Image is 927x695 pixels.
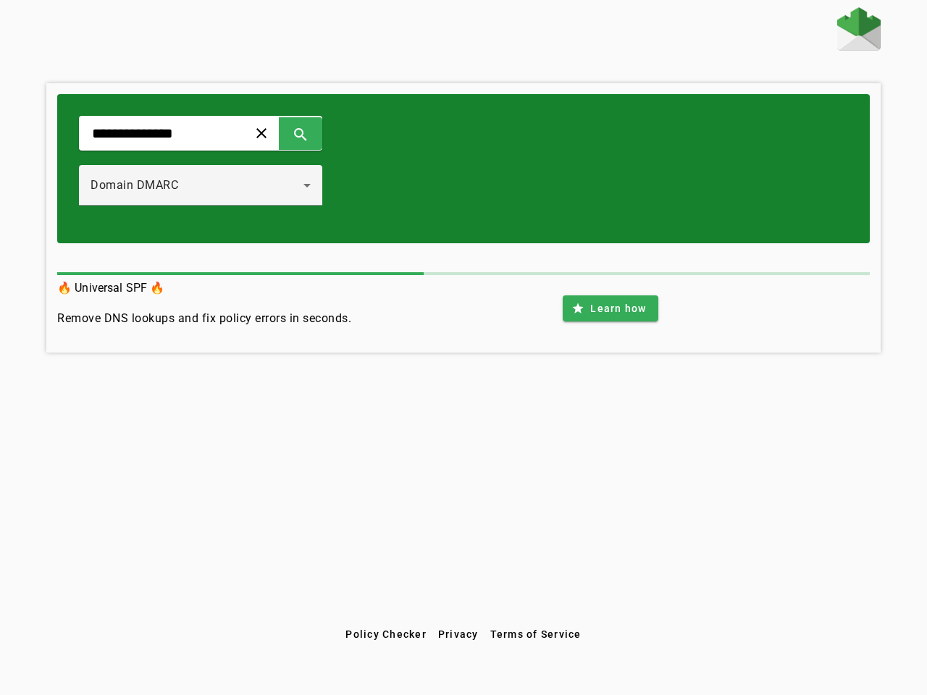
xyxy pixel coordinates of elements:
img: Fraudmarc Logo [837,7,881,51]
h4: Remove DNS lookups and fix policy errors in seconds. [57,310,351,327]
span: Policy Checker [345,628,427,640]
h3: 🔥 Universal SPF 🔥 [57,278,351,298]
span: Terms of Service [490,628,582,640]
button: Privacy [432,621,485,647]
span: Domain DMARC [91,178,178,192]
button: Policy Checker [340,621,432,647]
button: Terms of Service [485,621,587,647]
a: Home [837,7,881,54]
span: Privacy [438,628,479,640]
span: Learn how [590,301,646,316]
button: Learn how [563,295,658,321]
